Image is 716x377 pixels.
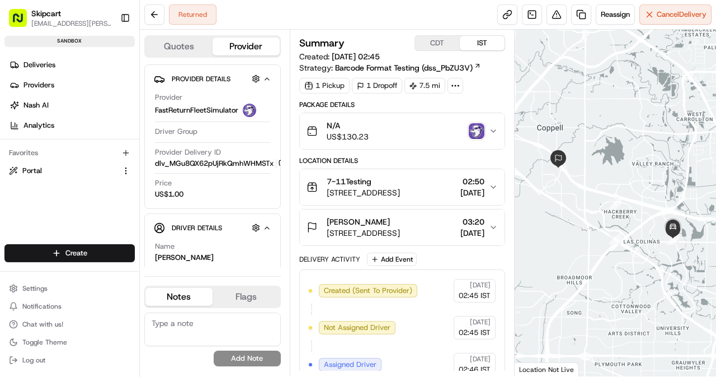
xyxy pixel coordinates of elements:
div: [PERSON_NAME] [155,253,214,263]
a: Portal [9,166,117,176]
span: 7-11Testing [327,176,371,187]
button: Provider Details [154,69,271,88]
span: Cancel Delivery [657,10,706,20]
button: Provider [213,38,280,55]
button: N/AUS$130.23photo_proof_of_delivery image [300,113,505,149]
span: Barcode Format Testing (dss_PbZU3V) [335,62,473,73]
div: sandbox [4,36,135,47]
div: Strategy: [299,62,481,73]
span: [DATE] [470,355,491,364]
a: Nash AI [4,96,139,114]
span: [STREET_ADDRESS] [327,227,400,239]
span: [DATE] [470,281,491,290]
span: Analytics [23,120,54,131]
div: Delivery Activity [299,255,360,264]
span: [PERSON_NAME] [327,216,390,227]
div: 3 [667,232,679,245]
span: Portal [22,166,42,176]
span: Providers [23,80,54,90]
span: 02:50 [460,176,484,187]
span: Toggle Theme [22,338,67,347]
span: Name [155,241,175,252]
div: 2 [609,197,621,210]
div: Location Not Live [515,362,579,376]
span: 02:45 IST [459,291,491,301]
button: Settings [4,281,135,296]
img: FleetSimulator.png [243,104,256,117]
span: Driver Details [172,224,222,232]
span: Provider Delivery ID [155,147,221,157]
button: Toggle Theme [4,334,135,350]
span: Log out [22,356,45,365]
span: [DATE] 02:45 [332,52,380,62]
span: [DATE] [460,187,484,198]
div: Location Details [299,156,505,165]
span: FastReturnFleetSimulator [155,105,238,115]
button: Flags [213,288,280,306]
span: Assigned Driver [324,360,376,370]
span: Settings [22,284,48,293]
span: Reassign [601,10,630,20]
a: Barcode Format Testing (dss_PbZU3V) [335,62,481,73]
span: Created: [299,51,380,62]
button: [EMAIL_ADDRESS][PERSON_NAME][DOMAIN_NAME] [31,19,111,28]
button: Create [4,244,135,262]
span: US$1.00 [155,189,183,199]
span: Provider Details [172,75,230,83]
a: Providers [4,76,139,94]
span: Nash AI [23,100,49,110]
button: Reassign [596,4,635,25]
div: 1 Dropoff [352,78,402,94]
div: 1 [609,232,621,245]
button: Log out [4,352,135,368]
button: Notifications [4,299,135,314]
span: [STREET_ADDRESS] [327,187,400,198]
span: 02:45 IST [459,328,491,338]
span: Chat with us! [22,320,63,329]
span: US$130.23 [327,131,369,142]
button: CancelDelivery [639,4,712,25]
span: Deliveries [23,60,55,70]
span: Created (Sent To Provider) [324,286,412,296]
button: Notes [145,288,213,306]
span: Create [65,248,87,258]
div: Package Details [299,100,505,109]
span: 03:20 [460,216,484,227]
div: 1 Pickup [299,78,350,94]
div: Favorites [4,144,135,162]
div: 7.5 mi [404,78,445,94]
button: [PERSON_NAME][STREET_ADDRESS]03:20[DATE] [300,210,505,245]
button: 7-11Testing[STREET_ADDRESS]02:50[DATE] [300,169,505,205]
h3: Summary [299,38,345,48]
span: Price [155,178,172,188]
a: Analytics [4,117,139,134]
button: Portal [4,162,135,180]
button: Driver Details [154,218,271,237]
img: photo_proof_of_delivery image [469,123,484,139]
button: Skipcart [31,8,61,19]
span: [DATE] [460,227,484,239]
span: Not Assigned Driver [324,323,390,333]
button: Skipcart[EMAIL_ADDRESS][PERSON_NAME][DOMAIN_NAME] [4,4,116,31]
span: [DATE] [470,318,491,327]
span: N/A [327,120,369,131]
span: 02:46 IST [459,365,491,375]
span: Provider [155,92,182,103]
span: Driver Group [155,127,197,137]
button: IST [460,36,505,50]
button: Add Event [367,253,417,266]
span: Notifications [22,302,62,311]
a: Deliveries [4,56,139,74]
button: Quotes [145,38,213,55]
button: Chat with us! [4,317,135,332]
button: dlv_MGu8QX62pUjRkQmhWHMSTx [155,159,287,169]
button: CDT [415,36,460,50]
